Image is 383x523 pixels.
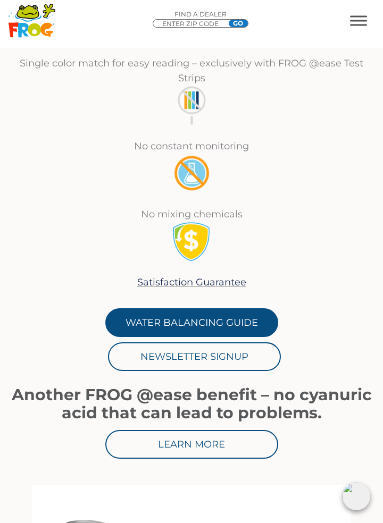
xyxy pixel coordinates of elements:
p: Find A Dealer [153,10,248,19]
a: Learn More [105,430,278,459]
p: No constant monitoring [11,139,372,154]
a: Water Balancing Guide [105,308,278,337]
p: No mixing chemicals [11,207,372,222]
img: Satisfaction Guarantee Icon [172,222,212,261]
a: Newsletter Signup [108,342,281,371]
input: GO [229,20,248,27]
img: no-mixing1 [172,154,212,193]
p: Single color match for easy reading – exclusively with FROG @ease Test Strips [11,56,372,86]
a: Satisfaction Guarantee [137,276,246,288]
img: openIcon [343,483,370,510]
img: no-constant-monitoring1 [172,86,212,125]
button: MENU [350,15,367,26]
input: Zip Code Form [161,20,225,28]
